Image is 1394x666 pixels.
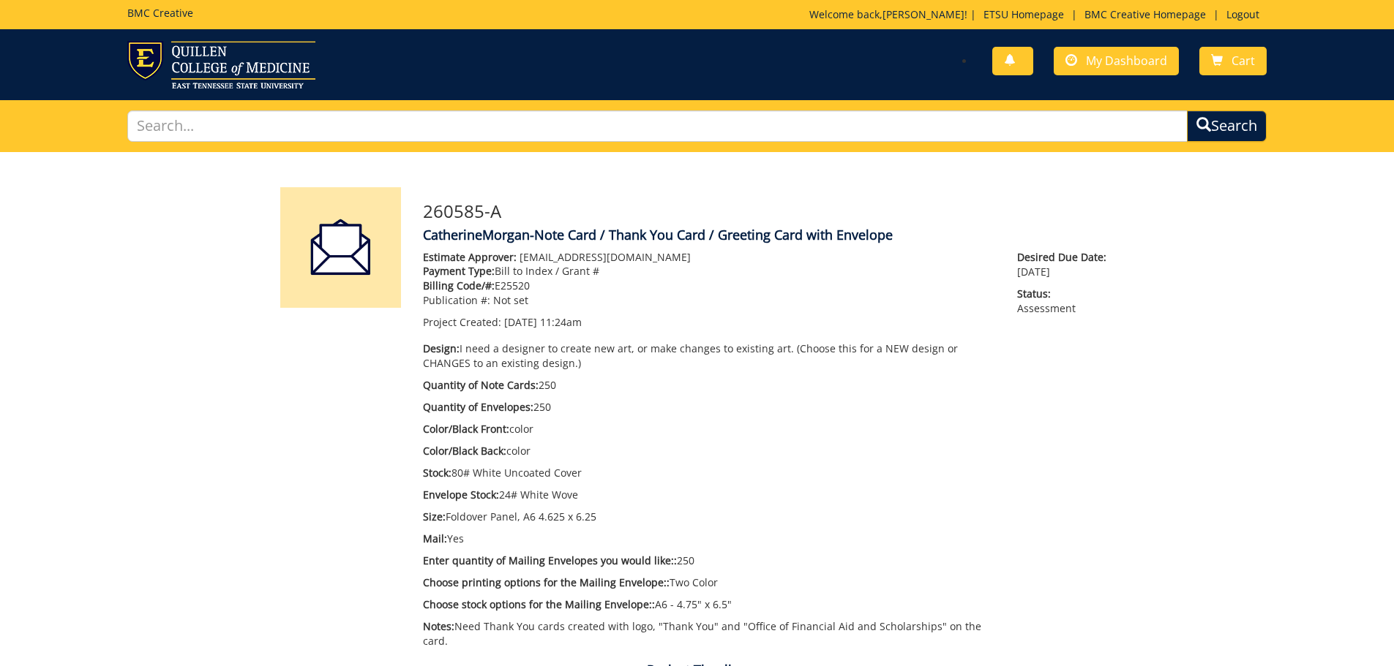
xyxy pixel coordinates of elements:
[1077,7,1213,21] a: BMC Creative Homepage
[1017,287,1114,316] p: Assessment
[423,250,996,265] p: [EMAIL_ADDRESS][DOMAIN_NAME]
[423,279,495,292] span: Billing Code/#:
[423,400,996,415] p: 250
[423,510,446,523] span: Size:
[127,41,315,88] img: ETSU logo
[1054,47,1179,75] a: My Dashboard
[423,341,460,355] span: Design:
[127,110,1188,142] input: Search...
[423,250,517,264] span: Estimate Approver:
[423,444,506,458] span: Color/Black Back:
[1232,53,1255,69] span: Cart
[423,466,451,480] span: Stock:
[423,422,509,436] span: Color/Black Front:
[423,444,996,458] p: color
[1017,250,1114,265] span: Desired Due Date:
[493,293,528,307] span: Not set
[1219,7,1267,21] a: Logout
[423,378,539,392] span: Quantity of Note Cards:
[1187,110,1267,142] button: Search
[423,315,501,329] span: Project Created:
[423,597,996,612] p: A6 - 4.75" x 6.5"
[1199,47,1267,75] a: Cart
[423,575,670,589] span: Choose printing options for the Mailing Envelope::
[423,575,996,590] p: Two Color
[423,228,1114,243] h4: CatherineMorgan-Note Card / Thank You Card / Greeting Card with Envelope
[1017,287,1114,301] span: Status:
[127,7,193,18] h5: BMC Creative
[423,597,655,611] span: Choose stock options for the Mailing Envelope::
[423,279,996,293] p: E25520
[1017,250,1114,279] p: [DATE]
[423,510,996,524] p: Foldover Panel, A6 4.625 x 6.25
[423,553,996,568] p: 250
[423,488,499,502] span: Envelope Stock:
[423,531,996,546] p: Yes
[809,7,1267,22] p: Welcome back, ! | | |
[423,264,495,278] span: Payment Type:
[423,378,996,393] p: 250
[423,619,454,633] span: Notes:
[423,553,677,567] span: Enter quantity of Mailing Envelopes you would like::
[423,264,996,279] p: Bill to Index / Grant #
[1086,53,1167,69] span: My Dashboard
[423,293,490,307] span: Publication #:
[423,422,996,436] p: color
[423,531,447,545] span: Mail:
[423,466,996,480] p: 80# White Uncoated Cover
[280,187,401,308] img: Product featured image
[423,400,533,414] span: Quantity of Envelopes:
[423,619,996,648] p: Need Thank You cards created with logo, "Thank You" and "Office of Financial Aid and Scholarships...
[423,341,996,371] p: I need a designer to create new art, or make changes to existing art. (Choose this for a NEW desi...
[423,488,996,502] p: 24# White Wove
[423,202,1114,221] h3: 260585-A
[976,7,1071,21] a: ETSU Homepage
[883,7,964,21] a: [PERSON_NAME]
[504,315,582,329] span: [DATE] 11:24am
